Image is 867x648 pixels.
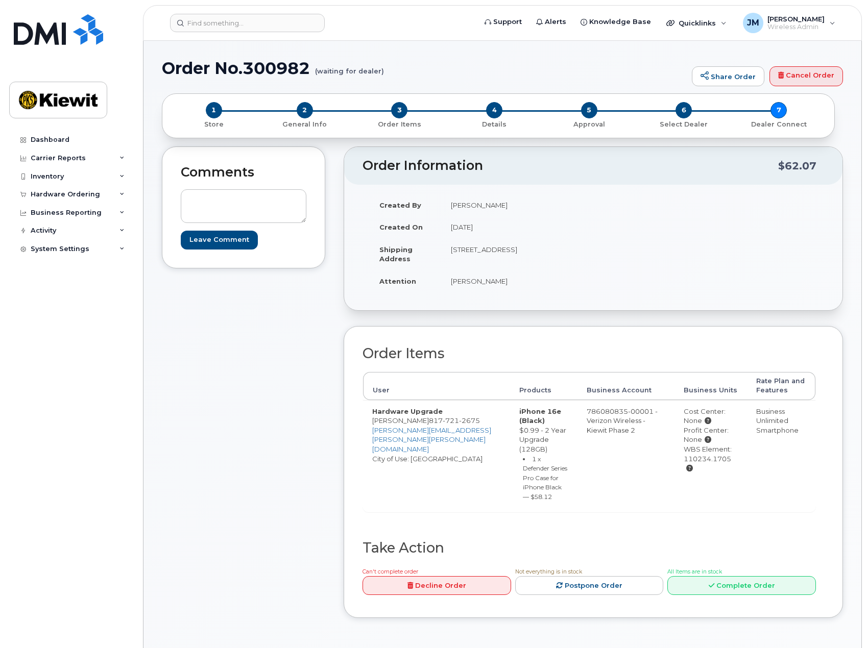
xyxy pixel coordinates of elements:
[442,270,586,292] td: [PERSON_NAME]
[577,400,675,512] td: 786080835-00001 - Verizon Wireless - Kiewit Phase 2
[667,568,722,575] span: All Items are in stock
[372,426,491,453] a: [PERSON_NAME][EMAIL_ADDRESS][PERSON_NAME][PERSON_NAME][DOMAIN_NAME]
[447,118,542,129] a: 4 Details
[257,118,352,129] a: 2 General Info
[363,159,778,173] h2: Order Information
[175,120,253,129] p: Store
[356,120,443,129] p: Order Items
[523,455,567,501] small: 1 x Defender Series Pro Case for iPhone Black — $58.12
[162,59,687,77] h1: Order No.300982
[676,102,692,118] span: 6
[363,346,816,361] h2: Order Items
[171,118,257,129] a: 1 Store
[747,400,815,512] td: Business Unlimited Smartphone
[577,372,675,400] th: Business Account
[379,223,423,231] strong: Created On
[486,102,502,118] span: 4
[442,216,586,238] td: [DATE]
[675,372,747,400] th: Business Units
[363,568,418,575] span: Can't complete order
[684,444,738,473] div: WBS Element: 110234.1705
[443,416,459,425] span: 721
[823,604,859,640] iframe: Messenger Launcher
[206,102,222,118] span: 1
[778,156,816,176] div: $62.07
[363,400,510,512] td: [PERSON_NAME] City of Use: [GEOGRAPHIC_DATA]
[391,102,407,118] span: 3
[315,59,384,75] small: (waiting for dealer)
[442,194,586,216] td: [PERSON_NAME]
[363,576,511,595] a: Decline Order
[352,118,447,129] a: 3 Order Items
[546,120,633,129] p: Approval
[297,102,313,118] span: 2
[684,407,738,426] div: Cost Center: None
[363,372,510,400] th: User
[637,118,732,129] a: 6 Select Dealer
[363,540,816,556] h2: Take Action
[372,407,443,415] strong: Hardware Upgrade
[442,238,586,270] td: [STREET_ADDRESS]
[581,102,597,118] span: 5
[747,372,815,400] th: Rate Plan and Features
[459,416,480,425] span: 2675
[692,66,764,87] a: Share Order
[379,277,416,285] strong: Attention
[181,165,306,180] h2: Comments
[542,118,637,129] a: 5 Approval
[515,576,664,595] a: Postpone Order
[379,245,413,263] strong: Shipping Address
[379,201,421,209] strong: Created By
[261,120,348,129] p: General Info
[684,426,738,444] div: Profit Center: None
[769,66,843,87] a: Cancel Order
[510,400,577,512] td: $0.99 - 2 Year Upgrade (128GB)
[519,407,561,425] strong: iPhone 16e (Black)
[510,372,577,400] th: Products
[181,231,258,250] input: Leave Comment
[667,576,816,595] a: Complete Order
[451,120,538,129] p: Details
[641,120,728,129] p: Select Dealer
[429,416,480,425] span: 817
[515,568,582,575] span: Not everything is in stock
